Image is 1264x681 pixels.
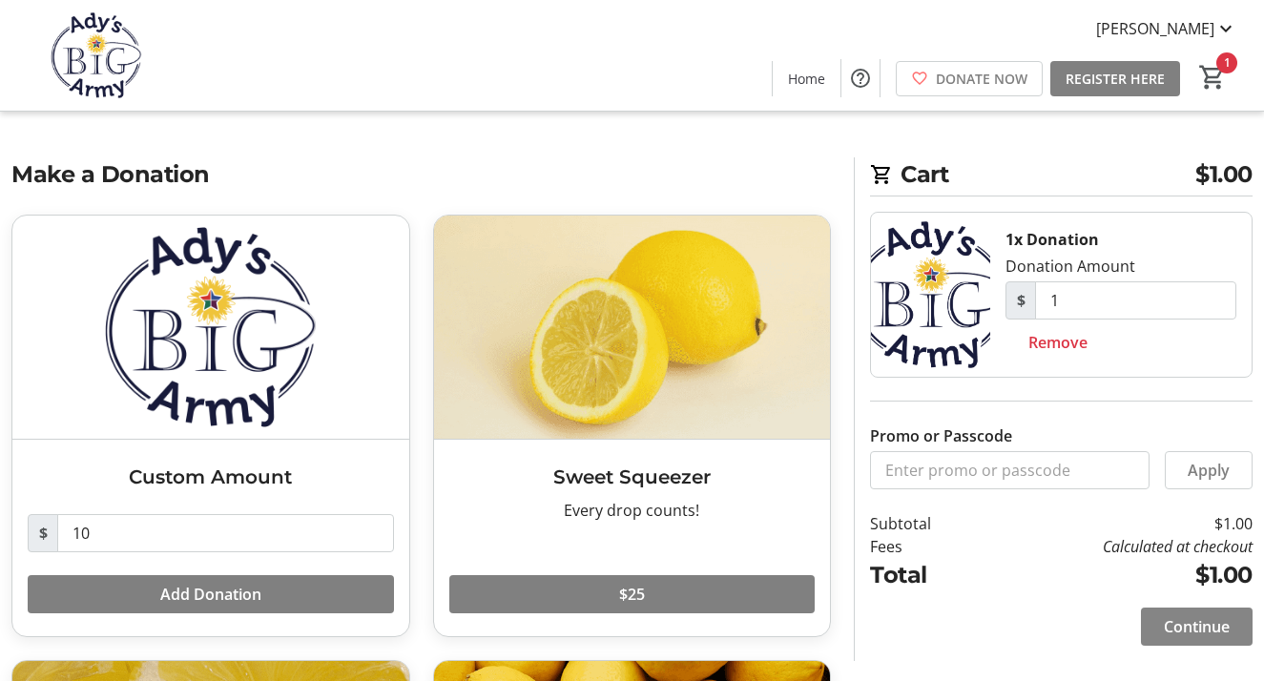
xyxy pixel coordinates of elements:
[160,583,261,606] span: Add Donation
[773,61,840,96] a: Home
[434,216,831,439] img: Sweet Squeezer
[1164,615,1230,638] span: Continue
[981,512,1253,535] td: $1.00
[1188,459,1230,482] span: Apply
[1195,60,1230,94] button: Cart
[12,216,409,439] img: Custom Amount
[1005,281,1036,320] span: $
[1005,228,1099,251] div: 1x Donation
[11,8,181,103] img: Ady's BiG Army's Logo
[1141,608,1253,646] button: Continue
[870,558,981,592] td: Total
[1081,13,1253,44] button: [PERSON_NAME]
[28,575,394,613] button: Add Donation
[981,535,1253,558] td: Calculated at checkout
[11,157,831,192] h2: Make a Donation
[1005,323,1110,361] button: Remove
[896,61,1043,96] a: DONATE NOW
[841,59,880,97] button: Help
[1096,17,1214,40] span: [PERSON_NAME]
[981,558,1253,592] td: $1.00
[870,157,1253,196] h2: Cart
[936,69,1027,89] span: DONATE NOW
[1028,331,1088,354] span: Remove
[28,514,58,552] span: $
[1005,255,1135,278] div: Donation Amount
[870,451,1150,489] input: Enter promo or passcode
[870,535,981,558] td: Fees
[449,463,816,491] h3: Sweet Squeezer
[870,424,1012,447] label: Promo or Passcode
[1165,451,1253,489] button: Apply
[788,69,825,89] span: Home
[1050,61,1180,96] a: REGISTER HERE
[1066,69,1165,89] span: REGISTER HERE
[449,575,816,613] button: $25
[449,499,816,522] div: Every drop counts!
[871,213,990,377] img: Donation
[57,514,394,552] input: Donation Amount
[870,512,981,535] td: Subtotal
[28,463,394,491] h3: Custom Amount
[619,583,645,606] span: $25
[1195,157,1253,192] span: $1.00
